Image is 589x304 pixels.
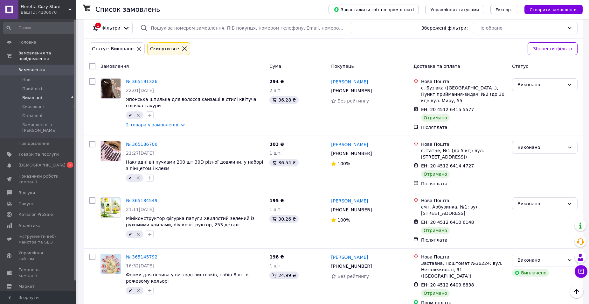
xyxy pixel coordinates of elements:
div: [PHONE_NUMBER] [330,86,373,95]
span: 85 [73,104,78,110]
input: Пошук за номером замовлення, ПІБ покупця, номером телефону, Email, номером накладної [138,22,352,34]
span: 294 ₴ [269,79,284,84]
button: Управління статусами [425,5,484,14]
span: Фільтри [101,25,120,31]
div: Нова Пошта [421,78,507,85]
span: Покупці [18,201,36,207]
a: Форми для печива у вигляді листочків, набір 8 шт в рожевому кольорі [126,272,248,284]
span: Управління статусами [430,7,479,12]
div: Виконано [517,144,565,151]
svg: Видалити мітку [136,113,141,118]
span: Скасовані [22,104,44,110]
div: [PHONE_NUMBER] [330,149,373,158]
span: 0 [76,122,78,133]
div: Отримано [421,170,450,178]
span: 22:01[DATE] [126,88,154,93]
a: 2 товара у замовленні [126,122,178,127]
span: 198 ₴ [269,254,284,259]
div: Отримано [421,227,450,234]
a: Японська шпилька для волосся канзаші в стилі квітуча гілочка сакури [126,97,256,108]
a: Накладні вії пучками 200 шт 30D різної довжини, у наборі з пінцетом і клеєм [126,159,263,171]
span: 21:27[DATE] [126,151,154,156]
span: Відгуки [18,190,35,196]
a: Створити замовлення [518,7,583,12]
img: Фото товару [101,79,121,98]
span: 303 ₴ [269,142,284,147]
a: № 365145792 [126,254,157,259]
div: с. Бузівка ([GEOGRAPHIC_DATA].), Пункт приймання-видачі №2 (до 30 кг): вул. Миру, 55 [421,85,507,104]
a: № 365186706 [126,142,157,147]
div: Не обрано [478,25,565,32]
a: [PERSON_NAME] [331,141,368,148]
div: смт. Арбузинка, №1: вул. [STREET_ADDRESS] [421,204,507,216]
span: ЕН: 20 4512 6415 5577 [421,107,474,112]
span: Товари та послуги [18,152,59,157]
span: Аналітика [18,223,40,229]
span: 21:11[DATE] [126,207,154,212]
span: 2 шт. [269,88,282,93]
div: Нова Пошта [421,254,507,260]
span: 9 [76,113,78,119]
span: ✔ [128,175,132,180]
span: 1 шт. [269,151,282,156]
a: Фото товару [100,254,121,274]
button: Експорт [490,5,518,14]
a: № 365191326 [126,79,157,84]
span: Завантажити звіт по пром-оплаті [334,7,414,12]
span: Замовлення з [PERSON_NAME] [22,122,76,133]
span: Зберегти фільтр [533,45,572,52]
span: 1 шт. [269,263,282,268]
span: Замовлення та повідомлення [18,50,76,62]
input: Пошук [3,22,79,34]
img: Фото товару [101,254,121,274]
div: Післяплата [421,124,507,131]
div: 24.99 ₴ [269,272,298,279]
span: Мініконструктор фігурка папуги Хвилястий зелений із рухомими крилами, diy-конструктор, 253 деталі [126,216,254,227]
img: Фото товару [101,141,121,161]
span: ✔ [128,288,132,293]
span: 474 [71,95,78,101]
span: Повідомлення [18,141,49,146]
span: Каталог ProSale [18,212,53,217]
span: Гаманець компанії [18,267,59,279]
span: Збережені фільтри: [421,25,468,31]
div: Післяплата [421,180,507,187]
span: Cума [269,64,281,69]
div: Отримано [421,289,450,297]
button: Зберегти фільтр [528,42,578,55]
span: 100% [337,217,350,223]
span: 0 [76,77,78,83]
span: Доставка та оплата [413,64,460,69]
div: Ваш ID: 4106070 [21,10,76,15]
div: Післяплата [421,237,507,243]
div: Нова Пошта [421,197,507,204]
span: Без рейтингу [337,274,369,279]
a: Фото товару [100,78,121,99]
span: Виконані [22,95,42,101]
div: [PHONE_NUMBER] [330,205,373,214]
span: Управління сайтом [18,250,59,262]
span: 14 [73,86,78,92]
span: Оплачені [22,113,42,119]
span: [DEMOGRAPHIC_DATA] [18,162,66,168]
div: Заставна, Поштомат №36224: вул. Незалежності, 91 ([GEOGRAPHIC_DATA]) [421,260,507,279]
a: [PERSON_NAME] [331,79,368,85]
span: Нові [22,77,31,83]
span: Замовлення [18,67,45,73]
span: Інструменти веб-майстра та SEO [18,234,59,245]
span: Покупець [331,64,354,69]
div: Cкинути все [149,45,180,52]
div: 30.26 ₴ [269,215,298,223]
a: № 365184549 [126,198,157,203]
span: Floretta Cozy Store [21,4,68,10]
svg: Видалити мітку [136,288,141,293]
span: Без рейтингу [337,98,369,103]
span: Експорт [495,7,513,12]
span: Головна [18,39,36,45]
span: Статус [512,64,528,69]
div: Нова Пошта [421,141,507,147]
span: Маркет [18,284,35,289]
